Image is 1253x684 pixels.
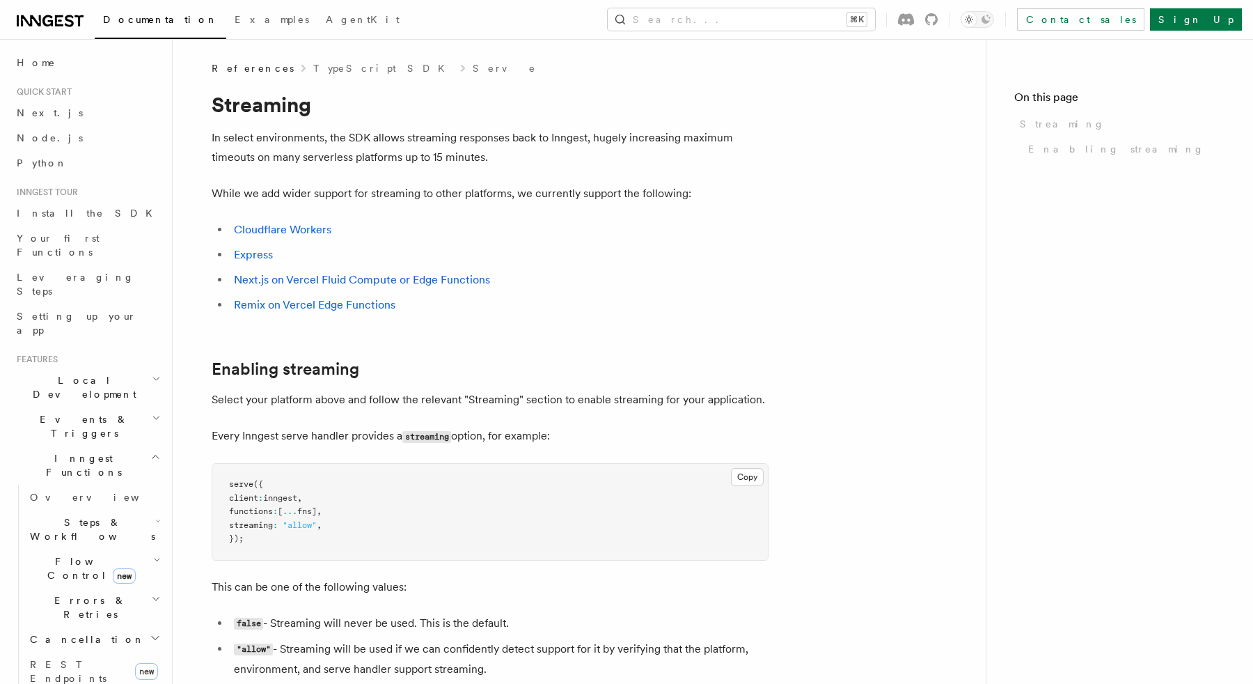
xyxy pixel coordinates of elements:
a: Node.js [11,125,164,150]
span: Setting up your app [17,311,136,336]
button: Local Development [11,368,164,407]
a: Cloudflare Workers [234,223,331,236]
span: : [273,520,278,530]
a: AgentKit [317,4,408,38]
button: Search...⌘K [608,8,875,31]
code: "allow" [234,644,273,655]
a: Examples [226,4,317,38]
a: Python [11,150,164,176]
a: Setting up your app [11,304,164,343]
li: - Streaming will never be used. This is the default. [230,614,769,634]
code: false [234,618,263,630]
button: Flow Controlnew [24,549,164,588]
button: Errors & Retries [24,588,164,627]
button: Toggle dark mode [961,11,994,28]
span: }); [229,534,244,543]
p: While we add wider support for streaming to other platforms, we currently support the following: [212,184,769,203]
span: Local Development [11,373,152,401]
span: Flow Control [24,554,153,582]
span: , [297,493,302,503]
p: Every Inngest serve handler provides a option, for example: [212,426,769,446]
span: , [317,506,322,516]
a: TypeScript SDK [313,61,453,75]
a: Serve [473,61,537,75]
a: Install the SDK [11,201,164,226]
a: Enabling streaming [212,359,359,379]
kbd: ⌘K [847,13,867,26]
a: Documentation [95,4,226,39]
span: ... [283,506,297,516]
a: Next.js on Vercel Fluid Compute or Edge Functions [234,273,490,286]
span: Leveraging Steps [17,272,134,297]
span: Documentation [103,14,218,25]
span: Quick start [11,86,72,98]
a: Contact sales [1017,8,1144,31]
a: Sign Up [1150,8,1242,31]
span: , [317,520,322,530]
span: Home [17,56,56,70]
span: References [212,61,294,75]
span: streaming [229,520,273,530]
button: Steps & Workflows [24,510,164,549]
span: Examples [235,14,309,25]
span: Cancellation [24,632,145,646]
span: client [229,493,258,503]
span: Next.js [17,107,83,118]
span: "allow" [283,520,317,530]
span: Install the SDK [17,208,161,219]
span: Your first Functions [17,233,100,258]
span: Python [17,157,68,169]
button: Copy [731,468,764,486]
span: Inngest tour [11,187,78,198]
a: Express [234,248,273,261]
span: Inngest Functions [11,451,150,479]
p: In select environments, the SDK allows streaming responses back to Inngest, hugely increasing max... [212,128,769,167]
a: Your first Functions [11,226,164,265]
span: new [113,568,136,584]
span: fns] [297,506,317,516]
button: Inngest Functions [11,446,164,485]
span: Enabling streaming [1028,142,1204,156]
li: - Streaming will be used if we can confidently detect support for it by verifying that the platfo... [230,639,769,679]
span: ({ [253,479,263,489]
a: Overview [24,485,164,510]
a: Remix on Vercel Edge Functions [234,298,395,311]
span: Node.js [17,132,83,143]
span: REST Endpoints [30,659,107,684]
span: Errors & Retries [24,593,151,621]
a: Home [11,50,164,75]
p: This can be one of the following values: [212,577,769,597]
span: : [273,506,278,516]
span: Steps & Workflows [24,515,155,543]
span: new [135,663,158,680]
span: Events & Triggers [11,412,152,440]
span: Streaming [1020,117,1105,131]
a: Streaming [1014,111,1225,137]
span: functions [229,506,273,516]
span: serve [229,479,253,489]
span: [ [278,506,283,516]
span: inngest [263,493,297,503]
span: Features [11,354,58,365]
span: AgentKit [326,14,400,25]
span: Overview [30,492,173,503]
a: Enabling streaming [1023,137,1225,162]
a: Next.js [11,100,164,125]
span: : [258,493,263,503]
a: Leveraging Steps [11,265,164,304]
h4: On this page [1014,89,1225,111]
button: Events & Triggers [11,407,164,446]
h1: Streaming [212,92,769,117]
code: streaming [402,431,451,443]
button: Cancellation [24,627,164,652]
p: Select your platform above and follow the relevant "Streaming" section to enable streaming for yo... [212,390,769,410]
